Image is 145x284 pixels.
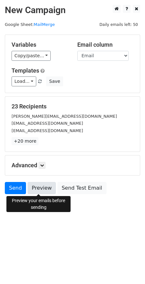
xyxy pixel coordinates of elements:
a: Load... [12,76,36,86]
h5: Variables [12,41,68,48]
small: [PERSON_NAME][EMAIL_ADDRESS][DOMAIN_NAME] [12,114,117,119]
div: Preview your emails before sending [6,196,71,212]
button: Save [46,76,63,86]
a: Send [5,182,26,194]
small: [EMAIL_ADDRESS][DOMAIN_NAME] [12,128,83,133]
span: Daily emails left: 50 [97,21,140,28]
iframe: Chat Widget [113,253,145,284]
a: Templates [12,67,39,74]
small: Google Sheet: [5,22,55,27]
a: Send Test Email [57,182,106,194]
small: [EMAIL_ADDRESS][DOMAIN_NAME] [12,121,83,126]
a: Daily emails left: 50 [97,22,140,27]
h5: Email column [77,41,133,48]
a: MailMerge [34,22,55,27]
a: Copy/paste... [12,51,51,61]
h5: Advanced [12,162,133,169]
h2: New Campaign [5,5,140,16]
a: +20 more [12,137,38,145]
h5: 23 Recipients [12,103,133,110]
a: Preview [28,182,56,194]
